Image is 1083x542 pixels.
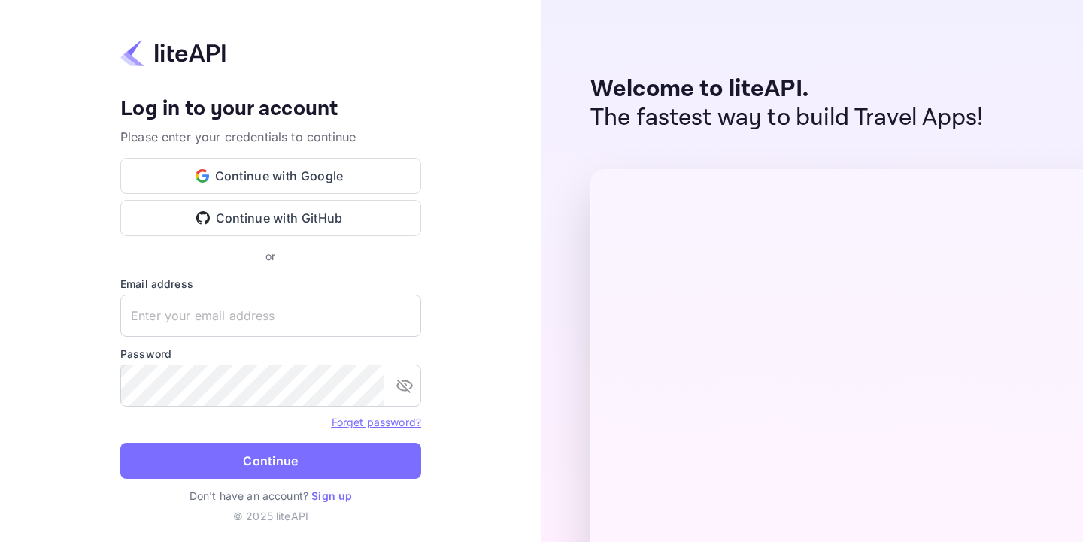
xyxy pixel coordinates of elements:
[233,508,308,524] p: © 2025 liteAPI
[120,443,421,479] button: Continue
[120,96,421,123] h4: Log in to your account
[590,75,984,104] p: Welcome to liteAPI.
[332,416,421,428] a: Forget password?
[120,200,421,236] button: Continue with GitHub
[311,489,352,502] a: Sign up
[590,104,984,132] p: The fastest way to build Travel Apps!
[120,276,421,292] label: Email address
[120,38,226,68] img: liteapi
[120,346,421,362] label: Password
[265,248,275,264] p: or
[120,488,421,504] p: Don't have an account?
[120,295,421,337] input: Enter your email address
[120,158,421,194] button: Continue with Google
[120,128,421,146] p: Please enter your credentials to continue
[390,371,420,401] button: toggle password visibility
[332,414,421,429] a: Forget password?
